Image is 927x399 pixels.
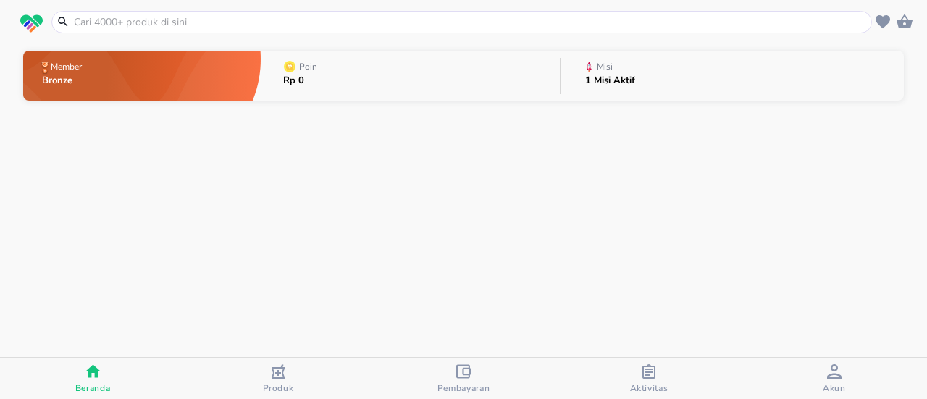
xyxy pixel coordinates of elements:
span: Aktivitas [630,382,668,394]
button: MemberBronze [23,47,261,104]
p: 1 Misi Aktif [585,76,635,85]
p: Member [51,62,82,71]
span: Akun [823,382,846,394]
span: Beranda [75,382,111,394]
p: Misi [597,62,613,71]
span: Pembayaran [437,382,490,394]
button: Pembayaran [371,358,556,399]
span: Produk [263,382,294,394]
button: Misi1 Misi Aktif [561,47,904,104]
button: Akun [742,358,927,399]
button: Produk [185,358,371,399]
button: Aktivitas [556,358,742,399]
img: logo_swiperx_s.bd005f3b.svg [20,14,43,33]
p: Poin [299,62,317,71]
p: Bronze [42,76,85,85]
p: Rp 0 [283,76,320,85]
input: Cari 4000+ produk di sini [72,14,868,30]
button: PoinRp 0 [261,47,560,104]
